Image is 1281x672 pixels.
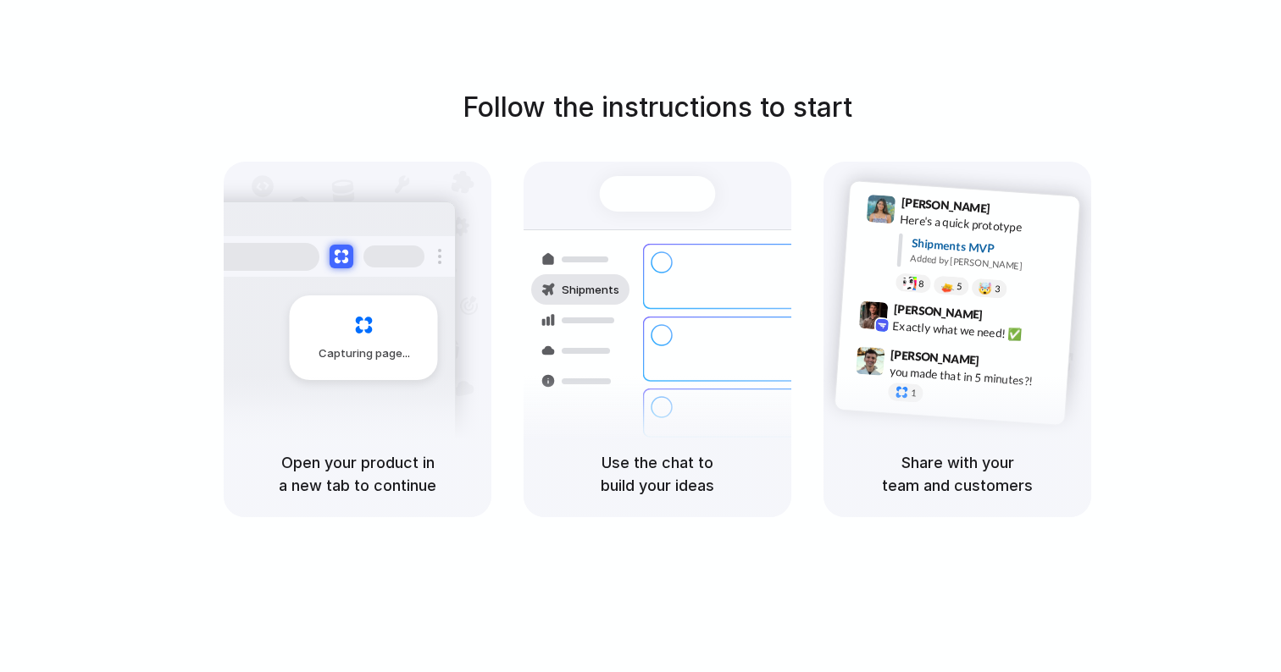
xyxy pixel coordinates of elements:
[957,282,962,291] span: 5
[562,282,619,299] span: Shipments
[544,451,771,497] h5: Use the chat to build your ideas
[319,345,413,362] span: Capturing page
[892,317,1062,346] div: Exactly what we need! ✅
[979,282,993,295] div: 🤯
[893,300,983,324] span: [PERSON_NAME]
[984,353,1019,373] span: 9:47 AM
[900,211,1069,240] div: Here's a quick prototype
[890,345,980,370] span: [PERSON_NAME]
[995,284,1001,294] span: 3
[911,388,917,398] span: 1
[910,251,1066,276] div: Added by [PERSON_NAME]
[463,87,852,128] h1: Follow the instructions to start
[844,451,1071,497] h5: Share with your team and customers
[918,279,924,289] span: 8
[911,234,1067,262] div: Shipments MVP
[244,451,471,497] h5: Open your product in a new tab to continue
[995,201,1030,222] span: 9:41 AM
[889,363,1058,392] div: you made that in 5 minutes?!
[988,308,1023,328] span: 9:42 AM
[901,193,990,218] span: [PERSON_NAME]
